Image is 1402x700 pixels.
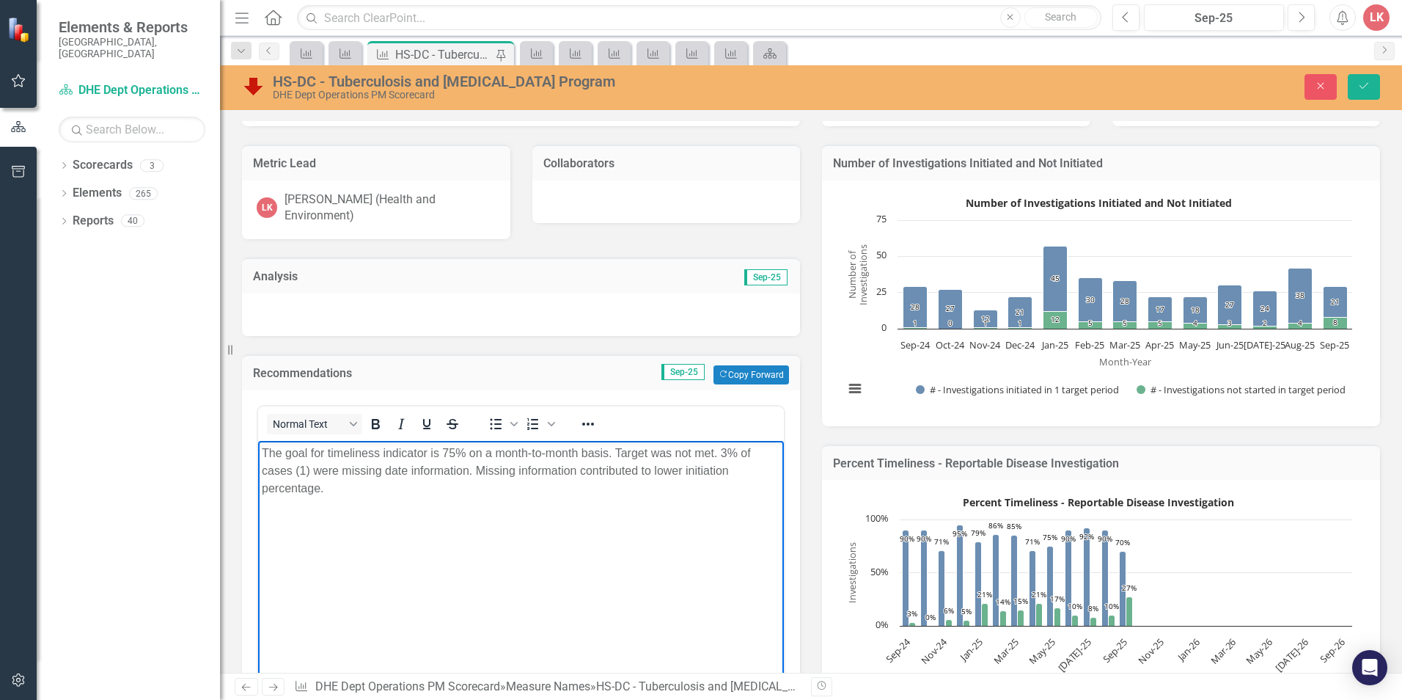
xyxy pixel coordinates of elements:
[944,605,954,616] text: 6%
[946,303,955,313] text: 27
[121,215,144,227] div: 40
[1179,338,1211,351] text: May-25
[1018,610,1024,627] path: Mar-25, 15. % of Investigations not started in target period.
[661,364,705,380] span: Sep-25
[1086,294,1095,305] text: 30
[876,212,887,225] text: 75
[1156,304,1164,314] text: 17
[1043,532,1057,542] text: 75%
[1079,321,1103,329] path: Feb-25, 5. # - Investigations not started in target period.
[1126,597,1133,627] path: Sep-25, 27. % of Investigations not started in target period.
[966,196,1232,210] text: Number of Investigations Initiated and Not Initiated
[865,511,889,525] text: 100%
[1285,338,1315,351] text: Aug-25
[903,327,928,329] path: Sep-24, 1. # - Investigations not started in target period.
[1135,635,1166,666] text: Nov-25
[1008,296,1032,327] path: Dec-24, 21. # - Investigations initiated in 1 target period.
[909,623,916,627] path: Sep-24, 3. % of Investigations not started in target period.
[939,289,963,329] path: Oct-24, 27. # - Investigations initiated in 1 target period.
[1061,533,1076,544] text: 90%
[876,618,889,631] text: 0%
[7,17,33,43] img: ClearPoint Strategy
[1054,608,1061,627] path: May-25, 17. % of Investigations not started in target period.
[59,36,205,60] small: [GEOGRAPHIC_DATA], [GEOGRAPHIC_DATA]
[1288,268,1313,323] path: Aug-25, 38. # - Investigations initiated in 1 target period.
[881,321,887,334] text: 0
[1253,326,1277,329] path: Jul-25, 2. # - Investigations not started in target period.
[983,318,988,328] text: 1
[389,414,414,434] button: Italic
[903,531,909,627] path: Sep-24, 90. % of Investigations initiated in 1 target period.
[1055,635,1094,674] text: [DATE]-25
[1098,533,1112,544] text: 90%
[1018,318,1022,328] text: 1
[934,536,949,547] text: 71%
[258,441,784,697] iframe: Rich Text Area
[1013,596,1028,606] text: 15%
[913,318,917,328] text: 1
[414,414,439,434] button: Underline
[1047,547,1054,627] path: May-25, 75. % of Investigations initiated in 1 target period.
[1025,536,1040,547] text: 71%
[267,414,362,434] button: Block Normal Text
[1296,290,1304,300] text: 38
[1144,4,1284,31] button: Sep-25
[1088,603,1098,613] text: 8%
[961,606,972,616] text: 5%
[1298,318,1302,328] text: 4
[1011,536,1018,627] path: Mar-25, 85. % of Investigations initiated in 1 target period.
[903,311,1348,329] g: # - Investigations not started in target period, bar series 2 of 2 with 13 bars.
[1007,521,1021,531] text: 85%
[1068,601,1082,611] text: 10%
[1243,635,1274,667] text: May-26
[1050,594,1065,604] text: 17%
[744,269,788,285] span: Sep-25
[273,90,880,101] div: DHE Dept Operations PM Scorecard
[1122,583,1137,593] text: 27%
[315,679,500,693] a: DHE Dept Operations PM Scorecard
[1324,286,1348,317] path: Sep-25, 21. # - Investigations initiated in 1 target period.
[1072,616,1079,627] path: Jun-25, 10. % of Investigations not started in target period.
[837,192,1359,412] svg: Interactive chart
[911,302,920,312] text: 28
[1225,299,1234,310] text: 27
[1272,635,1311,674] text: [DATE]-26
[1051,273,1060,283] text: 45
[903,286,928,327] path: Sep-24, 28. # - Investigations initiated in 1 target period.
[982,604,988,627] path: Jan-25, 21. % of Investigations not started in target period.
[713,365,789,384] button: Copy Forward
[957,525,964,627] path: Dec-24, 95. % of Investigations initiated in 1 target period.
[59,117,205,142] input: Search Below...
[1352,650,1387,685] div: Open Intercom Messenger
[140,159,164,172] div: 3
[1320,338,1349,351] text: Sep-25
[1263,318,1267,328] text: 2
[918,635,950,667] text: Nov-24
[903,519,1344,627] g: % of Investigations initiated in 1 target period, bar series 1 of 2 with 25 bars.
[977,589,992,599] text: 21%
[907,608,917,619] text: 3%
[1005,338,1035,351] text: Dec-24
[395,45,492,64] div: HS-DC - Tuberculosis and [MEDICAL_DATA] Program
[543,157,790,170] h3: Collaborators
[294,679,800,696] div: » »
[1227,318,1232,328] text: 3
[969,338,1001,351] text: Nov-24
[837,192,1365,412] div: Number of Investigations Initiated and Not Initiated. Highcharts interactive chart.
[1218,285,1242,324] path: Jun-25, 27. # - Investigations initiated in 1 target period.
[297,5,1101,31] input: Search ClearPoint...
[440,414,465,434] button: Strikethrough
[253,270,521,283] h3: Analysis
[285,192,496,225] div: [PERSON_NAME] (Health and Environment)
[964,621,970,627] path: Dec-24, 5. % of Investigations not started in target period.
[1115,537,1130,547] text: 70%
[73,157,133,174] a: Scorecards
[1043,246,1068,311] path: Jan-25, 45. # - Investigations initiated in 1 target period.
[1024,7,1098,28] button: Search
[1109,616,1115,627] path: Aug-25, 10. % of Investigations not started in target period.
[596,679,867,693] div: HS-DC - Tuberculosis and [MEDICAL_DATA] Program
[1099,355,1152,368] text: Month-Year
[1331,296,1340,307] text: 21
[921,531,928,627] path: Oct-24, 90. % of Investigations initiated in 1 target period.
[59,82,205,99] a: DHE Dept Operations PM Scorecard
